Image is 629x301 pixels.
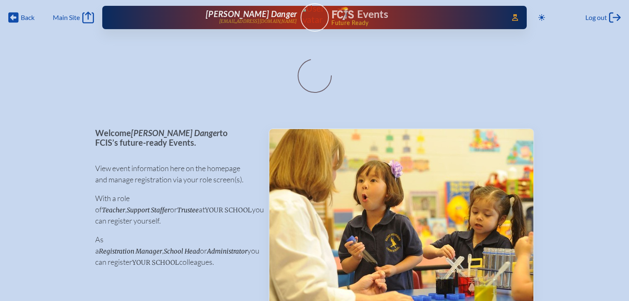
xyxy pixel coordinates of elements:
img: User Avatar [297,3,332,25]
span: your school [205,206,252,214]
p: [EMAIL_ADDRESS][DOMAIN_NAME] [219,19,297,24]
p: Welcome to FCIS’s future-ready Events. [95,128,255,147]
a: User Avatar [301,3,329,32]
p: With a role of , or at you can register yourself. [95,193,255,226]
span: School Head [164,247,200,255]
span: [PERSON_NAME] Danger [206,9,297,19]
span: your school [132,259,179,266]
span: Administrator [207,247,247,255]
div: FCIS Events — Future ready [332,7,501,26]
span: Support Staffer [127,206,170,214]
span: Registration Manager [99,247,162,255]
span: Main Site [53,13,80,22]
span: Future Ready [331,20,500,26]
a: Main Site [53,12,94,23]
a: [PERSON_NAME] Danger[EMAIL_ADDRESS][DOMAIN_NAME] [129,9,297,26]
span: Log out [585,13,607,22]
span: Back [21,13,35,22]
span: Trustee [177,206,199,214]
span: Teacher [102,206,125,214]
span: [PERSON_NAME] Danger [131,128,220,138]
p: As a , or you can register colleagues. [95,234,255,268]
p: View event information here on the homepage and manage registration via your role screen(s). [95,163,255,185]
